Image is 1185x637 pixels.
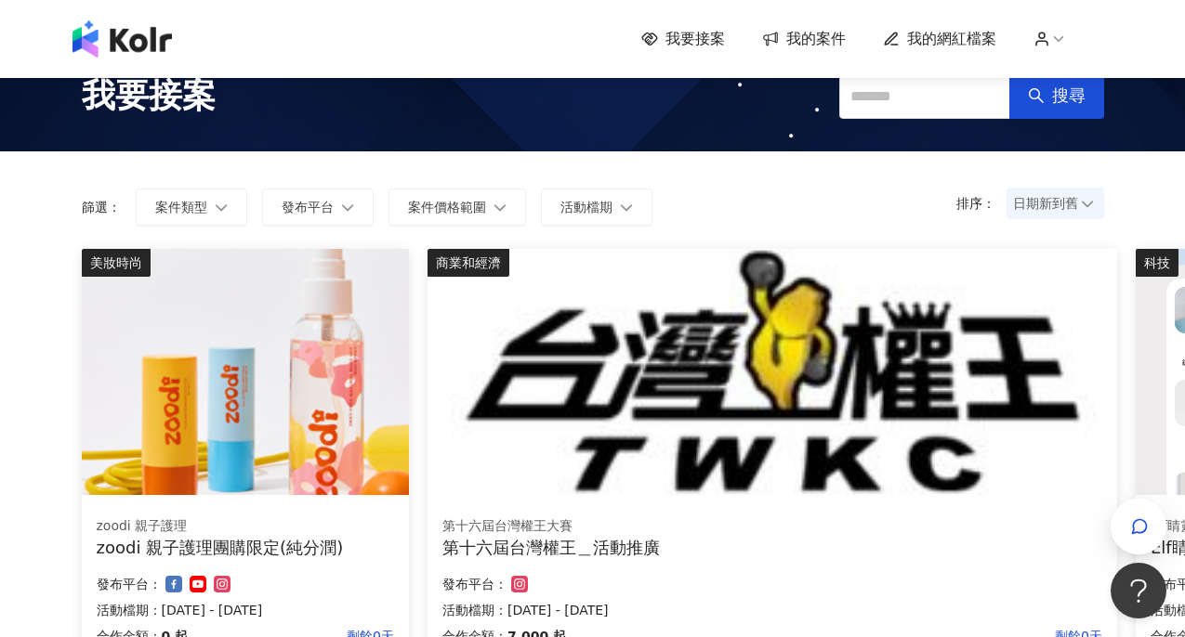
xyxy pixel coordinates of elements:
[786,29,846,49] span: 我的案件
[442,573,507,595] p: 發布平台：
[82,200,121,214] p: 篩選：
[97,517,394,536] div: zoodi 親子護理
[97,536,394,559] div: zoodi 親子護理團購限定(純分潤)
[541,188,652,226] button: 活動檔期
[428,249,1117,495] img: 第十六屆台灣權王
[82,72,216,119] span: 我要接案
[665,29,725,49] span: 我要接案
[1052,85,1086,106] span: 搜尋
[442,599,1102,621] p: 活動檔期：[DATE] - [DATE]
[155,200,207,214] span: 案件類型
[428,249,509,277] div: 商業和經濟
[408,200,486,214] span: 案件價格範圍
[1136,249,1178,277] div: 科技
[82,249,151,277] div: 美妝時尚
[560,200,612,214] span: 活動檔期
[388,188,526,226] button: 案件價格範圍
[72,20,172,58] img: logo
[97,599,394,621] p: 活動檔期：[DATE] - [DATE]
[1009,72,1104,119] button: 搜尋
[1028,87,1045,104] span: search
[641,29,725,49] a: 我要接案
[907,29,996,49] span: 我的網紅檔案
[1111,563,1166,618] iframe: Help Scout Beacon - Open
[442,536,1102,559] div: 第十六屆台灣權王＿活動推廣
[956,196,1007,211] p: 排序：
[136,188,247,226] button: 案件類型
[762,29,846,49] a: 我的案件
[883,29,996,49] a: 我的網紅檔案
[1013,189,1098,217] span: 日期新到舊
[262,188,374,226] button: 發布平台
[97,573,162,595] p: 發布平台：
[442,517,1102,536] div: 第十六屆台灣權王大賽
[282,200,334,214] span: 發布平台
[82,249,409,495] img: zoodi 全系列商品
